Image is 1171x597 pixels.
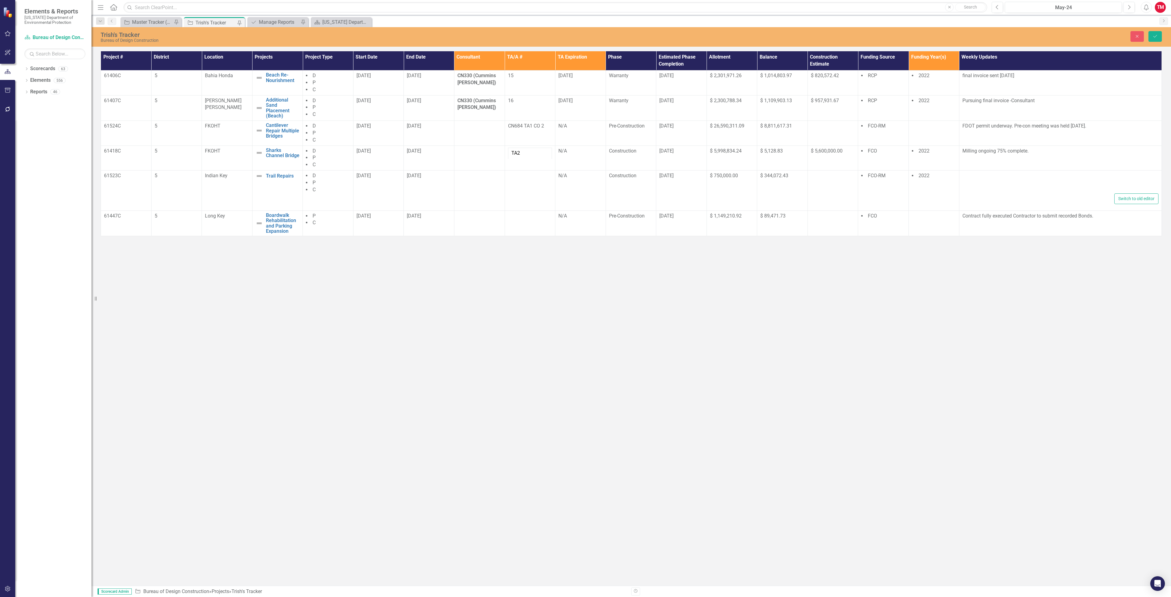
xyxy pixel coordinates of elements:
[1007,4,1120,11] div: May-24
[205,148,220,154] span: FKOHT
[1150,576,1165,591] div: Open Intercom Messenger
[205,213,225,219] span: Long Key
[868,73,877,78] span: RCP
[760,148,783,154] span: $ 5,128.83
[313,148,316,154] span: D
[710,213,742,219] span: $ 1,149,210.92
[313,162,316,167] span: C
[760,73,792,78] span: $ 1,014,803.97
[58,66,68,71] div: 63
[356,148,371,154] span: [DATE]
[155,173,157,178] span: 5
[266,72,300,83] a: Beach Re-Nourishment
[710,123,744,129] span: $ 26,590,311.09
[659,73,674,78] span: [DATE]
[868,148,877,154] span: FCO
[205,73,233,78] span: Bahia Honda
[195,19,236,27] div: Trish's Tracker
[256,220,263,227] img: Not Defined
[964,5,977,9] span: Search
[54,78,66,83] div: 556
[457,98,496,110] strong: CN330 (Cummins [PERSON_NAME])
[659,148,674,154] span: [DATE]
[30,88,47,95] a: Reports
[710,98,742,103] span: $ 2,300,788.34
[30,65,55,72] a: Scorecards
[98,588,132,595] span: Scorecard Admin
[457,73,496,85] strong: CN330 (Cummins [PERSON_NAME])
[407,213,421,219] span: [DATE]
[312,18,370,26] a: [US_STATE] Department of Environmental Protection
[659,123,674,129] span: [DATE]
[266,148,300,158] a: Sharks Channel Bridge
[407,123,421,129] span: [DATE]
[760,98,792,103] span: $ 1,109,903.13
[919,173,929,178] span: 2022
[313,180,316,185] span: P
[249,18,299,26] a: Manage Reports
[919,148,929,154] span: 2022
[356,213,371,219] span: [DATE]
[205,173,227,178] span: Indian Key
[132,18,172,26] div: Master Tracker (External)
[155,148,157,154] span: 5
[313,80,316,85] span: P
[1155,2,1166,13] button: TM
[24,49,85,59] input: Search Below...
[155,98,157,103] span: 5
[155,73,157,78] span: 5
[104,123,148,130] p: 61524C
[919,73,929,78] span: 2022
[266,97,300,119] a: Additional Sand Placement (Beach)
[609,73,628,78] span: Warranty
[356,73,371,78] span: [DATE]
[962,148,1158,155] p: Milling ongoing 75% complete.
[101,38,709,43] div: Bureau of Design Construction
[919,98,929,103] span: 2022
[659,98,674,103] span: [DATE]
[24,8,85,15] span: Elements & Reports
[508,148,552,159] td: TA2
[356,123,371,129] span: [DATE]
[962,72,1158,79] p: final invoice sent [DATE]
[104,97,148,104] p: 61407C
[659,173,674,178] span: [DATE]
[24,15,85,25] small: [US_STATE] Department of Environmental Protection
[205,98,242,110] span: [PERSON_NAME] [PERSON_NAME]
[558,98,573,103] span: [DATE]
[868,123,886,129] span: FCO-RM
[104,172,148,179] p: 61523C
[508,123,552,130] p: CN684 TA1 CO 2
[407,98,421,103] span: [DATE]
[256,74,263,81] img: Not Defined
[962,213,1158,220] p: Contract fully executed Contractor to submit recorded Bonds.
[313,187,316,192] span: C
[256,127,263,134] img: Not Defined
[256,149,263,156] img: Not Defined
[868,173,886,178] span: FCO-RM
[558,73,573,78] span: [DATE]
[710,148,742,154] span: $ 5,998,834.24
[962,123,1158,130] p: FDOT permit underway. Pre-con meeting was held [DATE].
[558,148,603,155] div: N/A
[3,7,14,18] img: ClearPoint Strategy
[1005,2,1122,13] button: May-24
[407,173,421,178] span: [DATE]
[313,98,316,103] span: D
[868,213,877,219] span: FCO
[955,3,986,12] button: Search
[122,18,172,26] a: Master Tracker (External)
[811,98,839,103] span: $ 957,931.67
[155,123,157,129] span: 5
[710,73,742,78] span: $ 2,301,971.26
[313,111,316,117] span: C
[508,72,552,79] p: 15
[407,73,421,78] span: [DATE]
[266,213,300,234] a: Boardwalk Rehabilitation and Parking Expansion
[760,123,792,129] span: $ 8,811,617.31
[356,173,371,178] span: [DATE]
[259,18,299,26] div: Manage Reports
[266,123,300,139] a: Cantilever Repair Multiple Bridges
[313,155,316,160] span: P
